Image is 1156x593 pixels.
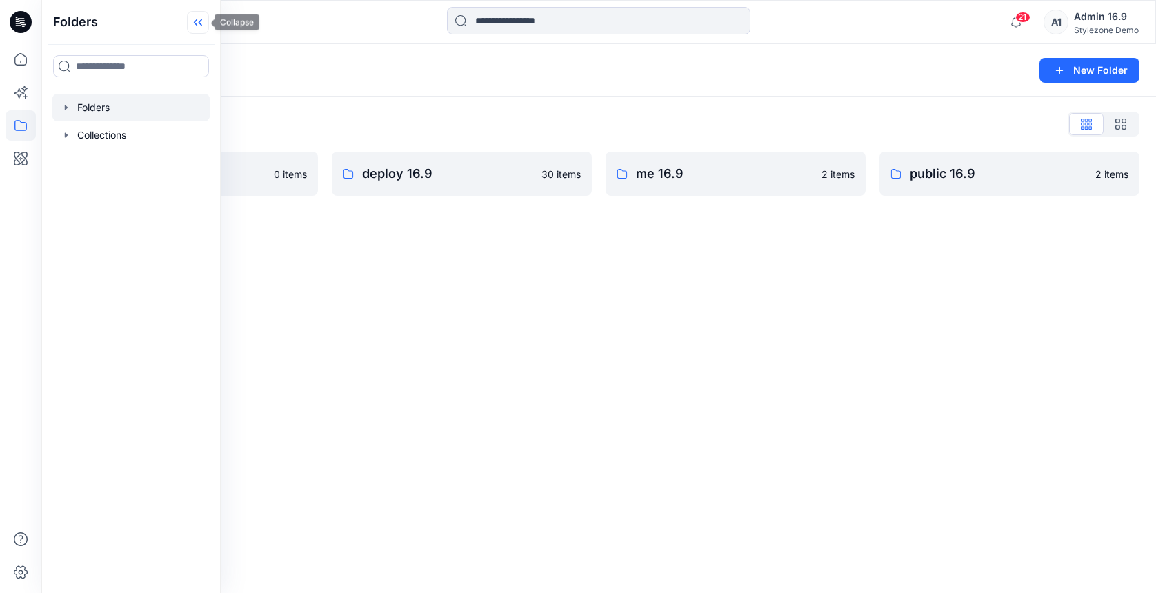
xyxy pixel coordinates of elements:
[1039,58,1139,83] button: New Folder
[879,152,1139,196] a: public 16.92 items
[1074,25,1139,35] div: Stylezone Demo
[1044,10,1068,34] div: A1
[1095,167,1128,181] p: 2 items
[1015,12,1030,23] span: 21
[332,152,592,196] a: deploy 16.930 items
[274,167,307,181] p: 0 items
[910,164,1087,183] p: public 16.9
[362,164,533,183] p: deploy 16.9
[606,152,866,196] a: me 16.92 items
[541,167,581,181] p: 30 items
[636,164,813,183] p: me 16.9
[1074,8,1139,25] div: Admin 16.9
[821,167,855,181] p: 2 items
